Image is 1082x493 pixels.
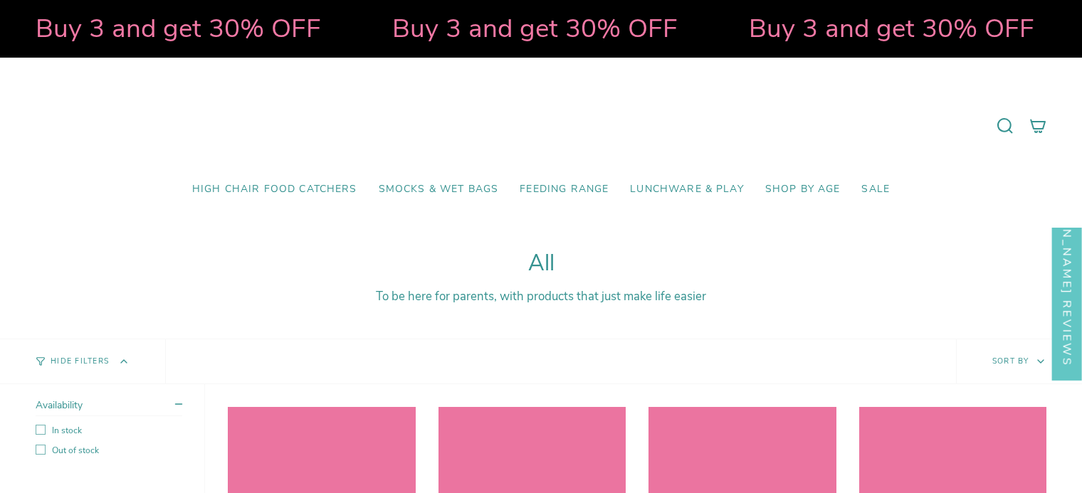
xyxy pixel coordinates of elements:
[743,11,1029,46] strong: Buy 3 and get 30% OFF
[851,173,900,206] a: SALE
[36,250,1046,277] h1: All
[368,173,510,206] a: Smocks & Wet Bags
[387,11,672,46] strong: Buy 3 and get 30% OFF
[36,425,182,436] label: In stock
[36,398,83,412] span: Availability
[182,173,368,206] a: High Chair Food Catchers
[630,184,743,196] span: Lunchware & Play
[51,358,109,366] span: Hide Filters
[765,184,841,196] span: Shop by Age
[520,184,609,196] span: Feeding Range
[376,288,706,304] span: To be here for parents, with products that just make life easier
[509,173,619,206] a: Feeding Range
[36,445,182,456] label: Out of stock
[379,184,499,196] span: Smocks & Wet Bags
[861,184,890,196] span: SALE
[992,356,1029,366] span: Sort by
[192,184,357,196] span: High Chair Food Catchers
[36,398,182,416] summary: Availability
[755,173,851,206] a: Shop by Age
[1052,143,1082,380] div: Click to open Judge.me floating reviews tab
[419,79,664,173] a: Mumma’s Little Helpers
[619,173,754,206] a: Lunchware & Play
[30,11,315,46] strong: Buy 3 and get 30% OFF
[956,339,1082,383] button: Sort by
